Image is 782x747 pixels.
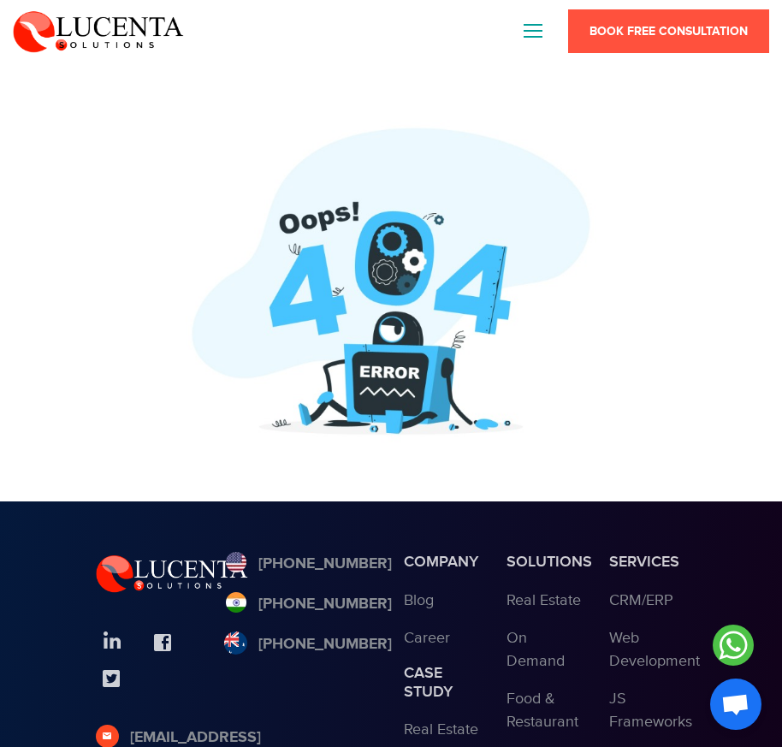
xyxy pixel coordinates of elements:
img: Lucenta Solutions [13,9,184,53]
h3: services [609,553,686,572]
h3: Case study [404,664,481,701]
div: Open chat [710,679,761,730]
a: [PHONE_NUMBER] [224,593,392,616]
a: [PHONE_NUMBER] [224,553,392,576]
a: Real Estate [507,591,581,609]
a: Food & Restaurant [507,690,578,731]
span: Book Free Consultation [589,24,748,39]
a: Blog [404,591,434,609]
img: Lucenta Solutions [96,553,248,592]
a: [PHONE_NUMBER] [224,633,392,656]
a: JS Frameworks [609,690,692,731]
a: Book Free Consultation [568,9,769,53]
h3: Company [404,553,481,572]
a: On Demand [507,629,565,670]
a: Web Development [609,629,700,670]
a: Career [404,629,450,647]
a: Real Estate [404,720,478,738]
h3: Solutions [507,553,584,572]
a: CRM/ERP [609,591,673,609]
